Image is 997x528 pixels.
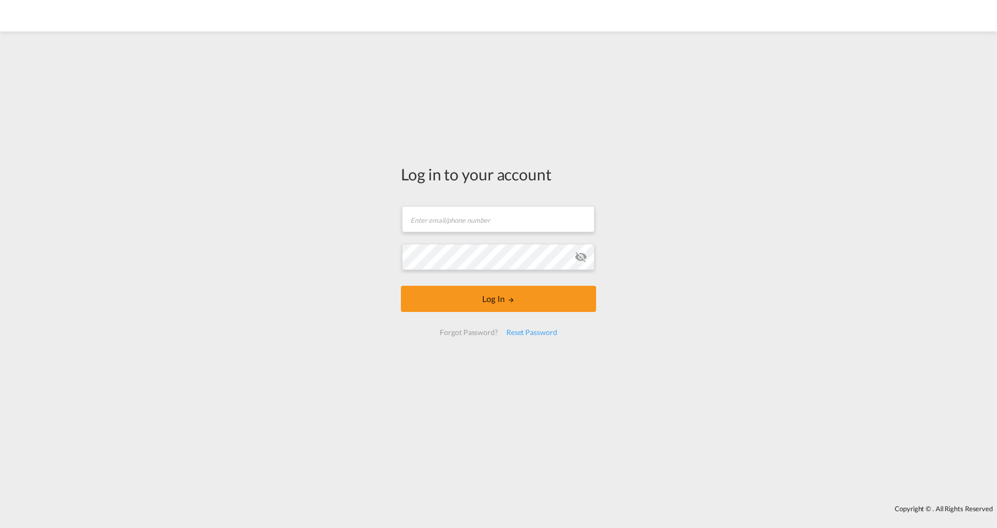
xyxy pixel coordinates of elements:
[401,286,596,312] button: LOGIN
[401,163,596,185] div: Log in to your account
[502,323,561,342] div: Reset Password
[436,323,502,342] div: Forgot Password?
[575,251,587,263] md-icon: icon-eye-off
[402,206,595,232] input: Enter email/phone number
